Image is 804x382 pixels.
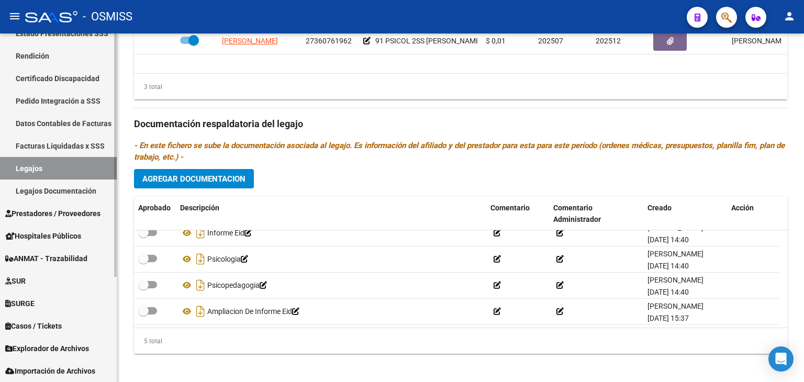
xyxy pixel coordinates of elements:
mat-icon: menu [8,10,21,23]
span: [PERSON_NAME] [647,276,703,284]
i: - En este fichero se sube la documentación asociada al legajo. Es información del afiliado y del ... [134,141,785,162]
span: Prestadores / Proveedores [5,208,100,219]
span: 91 PSICOL 2SS [PERSON_NAME] [375,37,482,45]
div: 5 total [134,335,162,347]
span: Hospitales Públicos [5,230,81,242]
div: Ampliacion De Informe Eid [180,303,482,320]
span: [DATE] 15:37 [647,314,689,322]
datatable-header-cell: Creado [643,197,727,231]
span: SURGE [5,298,35,309]
span: Explorador de Archivos [5,343,89,354]
datatable-header-cell: Comentario [486,197,549,231]
span: Aprobado [138,204,171,212]
span: Agregar Documentacion [142,174,245,184]
h3: Documentación respaldatoria del legajo [134,117,787,131]
span: [DATE] 14:40 [647,288,689,296]
span: [PERSON_NAME] [647,302,703,310]
button: Agregar Documentacion [134,169,254,188]
span: SUR [5,275,26,287]
span: [PERSON_NAME] [647,223,703,232]
span: Comentario Administrador [553,204,601,224]
span: Comentario [490,204,530,212]
i: Descargar documento [194,251,207,267]
datatable-header-cell: Acción [727,197,779,231]
span: Casos / Tickets [5,320,62,332]
span: - OSMISS [83,5,132,28]
datatable-header-cell: Aprobado [134,197,176,231]
span: Descripción [180,204,219,212]
span: [PERSON_NAME] [222,37,278,45]
span: $ 0,01 [486,37,506,45]
div: Psicopedagogia [180,277,482,294]
span: [DATE] 14:40 [647,262,689,270]
i: Descargar documento [194,224,207,241]
span: Importación de Archivos [5,365,95,377]
datatable-header-cell: Comentario Administrador [549,197,643,231]
div: 3 total [134,81,162,93]
i: Descargar documento [194,277,207,294]
div: Open Intercom Messenger [768,346,794,372]
i: Descargar documento [194,303,207,320]
span: [DATE] 14:40 [647,235,689,244]
span: ANMAT - Trazabilidad [5,253,87,264]
datatable-header-cell: Descripción [176,197,486,231]
div: Informe Eid [180,224,482,241]
span: [PERSON_NAME] [647,250,703,258]
mat-icon: person [783,10,796,23]
div: Psicologia [180,251,482,267]
span: 202507 [538,37,563,45]
span: 27360761962 [306,37,352,45]
span: Creado [647,204,672,212]
span: Acción [731,204,754,212]
span: 202512 [596,37,621,45]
